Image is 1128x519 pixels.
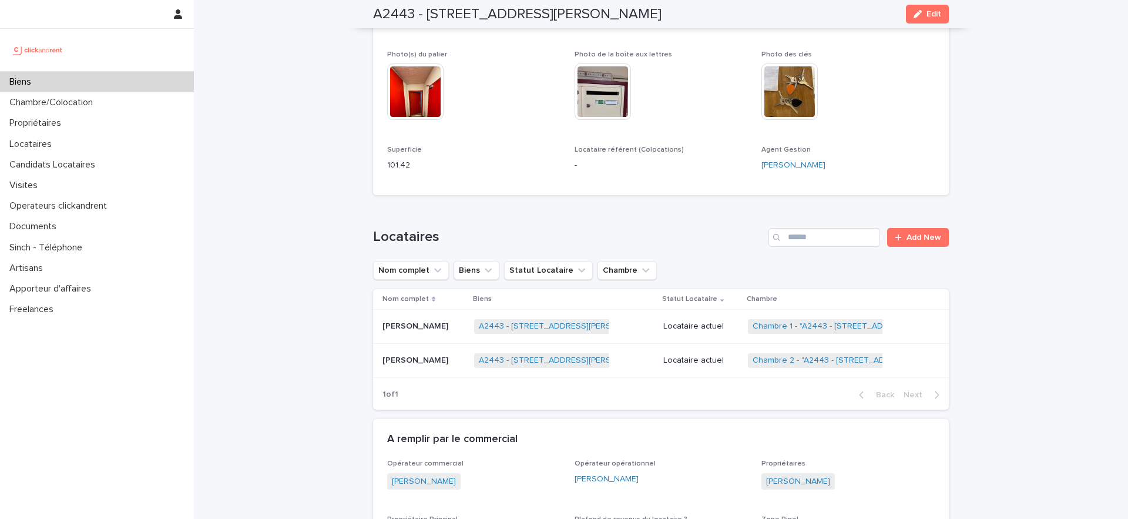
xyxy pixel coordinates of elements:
[373,6,662,23] h2: A2443 - [STREET_ADDRESS][PERSON_NAME]
[5,221,66,232] p: Documents
[761,159,825,172] a: [PERSON_NAME]
[5,200,116,212] p: Operateurs clickandrent
[662,293,717,306] p: Statut Locataire
[479,322,653,332] a: A2443 - [STREET_ADDRESS][PERSON_NAME]
[387,433,518,446] h2: A remplir par le commercial
[382,319,451,332] p: [PERSON_NAME]
[869,391,894,399] span: Back
[907,233,941,242] span: Add New
[906,5,949,24] button: Edit
[5,180,47,191] p: Visites
[575,146,684,153] span: Locataire référent (Colocations)
[5,118,70,129] p: Propriétaires
[663,356,738,366] p: Locataire actuel
[387,51,447,58] span: Photo(s) du palier
[5,159,105,170] p: Candidats Locataires
[373,261,449,280] button: Nom complet
[454,261,499,280] button: Biens
[663,322,738,332] p: Locataire actuel
[766,476,830,488] a: [PERSON_NAME]
[899,390,949,400] button: Next
[479,356,653,366] a: A2443 - [STREET_ADDRESS][PERSON_NAME]
[387,460,464,467] span: Opérateur commercial
[504,261,593,280] button: Statut Locataire
[373,343,949,377] tr: [PERSON_NAME][PERSON_NAME] A2443 - [STREET_ADDRESS][PERSON_NAME] Locataire actuelChambre 2 - "A24...
[382,353,451,366] p: [PERSON_NAME]
[5,263,52,274] p: Artisans
[373,310,949,344] tr: [PERSON_NAME][PERSON_NAME] A2443 - [STREET_ADDRESS][PERSON_NAME] Locataire actuelChambre 1 - "A24...
[926,10,941,18] span: Edit
[761,460,805,467] span: Propriétaires
[753,356,981,366] a: Chambre 2 - "A2443 - [STREET_ADDRESS][PERSON_NAME]"
[887,228,949,247] a: Add New
[387,159,560,172] p: 101.42
[753,322,979,332] a: Chambre 1 - "A2443 - [STREET_ADDRESS][PERSON_NAME]"
[747,293,777,306] p: Chambre
[768,228,880,247] input: Search
[575,51,672,58] span: Photo de la boîte aux lettres
[575,460,656,467] span: Opérateur opérationnel
[575,473,639,485] a: [PERSON_NAME]
[597,261,657,280] button: Chambre
[373,380,408,409] p: 1 of 1
[392,476,456,488] a: [PERSON_NAME]
[5,139,61,150] p: Locataires
[5,304,63,315] p: Freelances
[850,390,899,400] button: Back
[387,146,422,153] span: Superficie
[382,293,429,306] p: Nom complet
[9,38,66,62] img: UCB0brd3T0yccxBKYDjQ
[5,283,100,294] p: Apporteur d'affaires
[5,97,102,108] p: Chambre/Colocation
[473,293,492,306] p: Biens
[761,146,811,153] span: Agent Gestion
[575,159,748,172] p: -
[373,229,764,246] h1: Locataires
[761,51,812,58] span: Photo des clés
[904,391,929,399] span: Next
[5,76,41,88] p: Biens
[5,242,92,253] p: Sinch - Téléphone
